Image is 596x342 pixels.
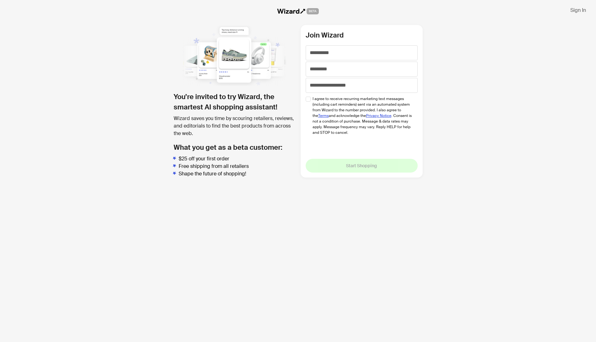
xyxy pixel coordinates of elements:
[174,115,296,137] div: Wizard saves you time by scouring retailers, reviews, and editorials to find the best products fr...
[318,113,329,118] a: Terms
[174,142,296,153] h2: What you get as a beta customer:
[306,30,418,40] h2: Join Wizard
[174,92,296,112] h1: You’re invited to try Wizard, the smartest AI shopping assistant!
[570,7,586,13] span: Sign In
[306,159,418,173] button: Start Shopping
[565,5,591,15] button: Sign In
[179,163,296,170] li: Free shipping from all retailers
[179,155,296,163] li: $25 off your first order
[307,8,319,14] span: BETA
[179,170,296,178] li: Shape the future of shopping!
[313,96,413,135] span: I agree to receive recurring marketing text messages (including cart reminders) sent via an autom...
[366,113,391,118] a: Privacy Notice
